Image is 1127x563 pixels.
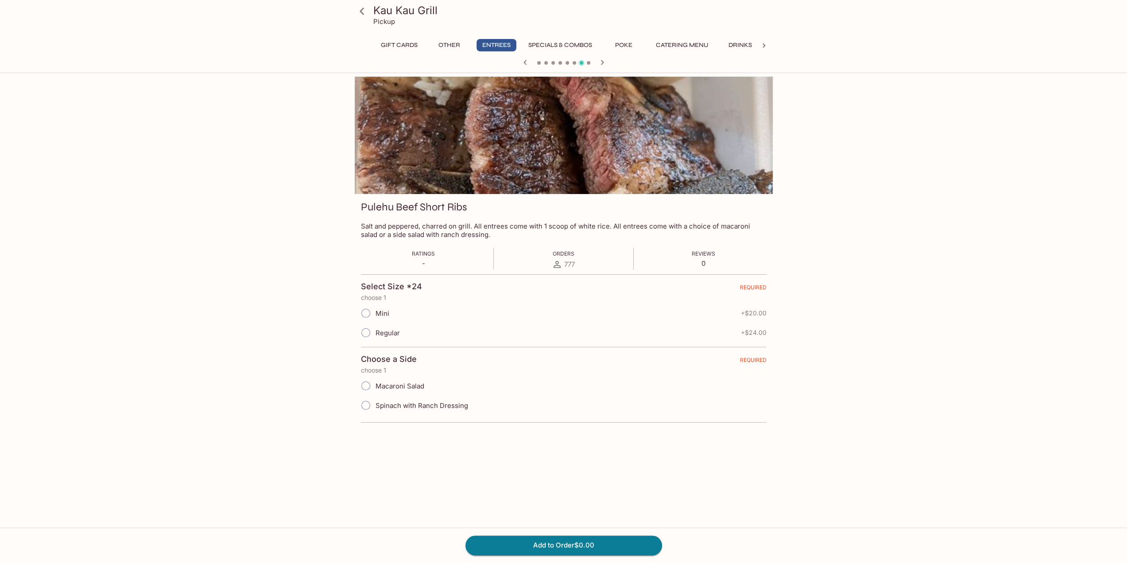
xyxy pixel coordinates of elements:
[740,357,767,367] span: REQUIRED
[741,310,767,317] span: + $20.00
[741,329,767,336] span: + $24.00
[523,39,597,51] button: Specials & Combos
[564,260,575,268] span: 777
[692,259,715,268] p: 0
[361,367,767,374] p: choose 1
[355,77,773,194] div: Pulehu Beef Short Ribs
[376,309,389,318] span: Mini
[465,536,662,555] button: Add to Order$0.00
[361,354,417,364] h4: Choose a Side
[376,39,422,51] button: Gift Cards
[376,329,400,337] span: Regular
[604,39,644,51] button: Poke
[412,250,435,257] span: Ratings
[361,282,422,291] h4: Select Size *24
[692,250,715,257] span: Reviews
[412,259,435,268] p: -
[720,39,760,51] button: Drinks
[373,4,769,17] h3: Kau Kau Grill
[740,284,767,294] span: REQUIRED
[651,39,713,51] button: Catering Menu
[361,222,767,239] p: Salt and peppered, charred on grill. All entrees come with 1 scoop of white rice. All entrees com...
[361,200,467,214] h3: Pulehu Beef Short Ribs
[361,294,767,301] p: choose 1
[376,401,468,410] span: Spinach with Ranch Dressing
[430,39,469,51] button: Other
[553,250,574,257] span: Orders
[373,17,395,26] p: Pickup
[376,382,424,390] span: Macaroni Salad
[476,39,516,51] button: Entrees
